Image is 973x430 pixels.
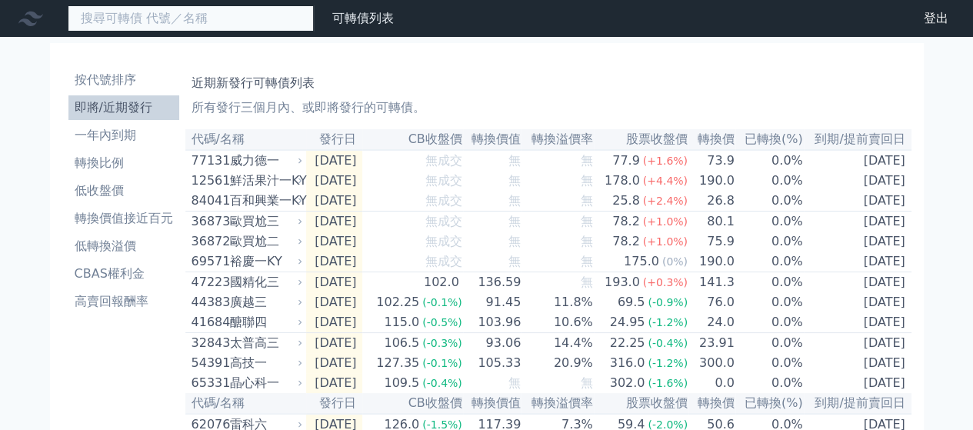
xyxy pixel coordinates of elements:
div: 178.0 [601,172,643,190]
td: 10.6% [521,312,593,333]
span: (-0.4%) [422,377,462,389]
span: 無 [581,234,593,248]
td: 105.33 [463,353,522,373]
div: 32843 [192,334,226,352]
div: 醣聯四 [230,313,300,332]
li: 低轉換溢價 [68,237,179,255]
th: 發行日 [306,129,363,150]
div: 193.0 [601,273,643,292]
td: 75.9 [688,232,735,252]
td: [DATE] [804,212,911,232]
div: 316.0 [607,354,648,372]
li: 高賣回報酬率 [68,292,179,311]
li: 一年內到期 [68,126,179,145]
div: 22.25 [607,334,648,352]
th: CB收盤價 [362,393,462,414]
div: 鮮活果汁一KY [230,172,300,190]
a: 按代號排序 [68,68,179,92]
td: 0.0% [735,353,804,373]
a: 低收盤價 [68,178,179,203]
span: 無 [508,214,521,228]
td: 0.0% [735,150,804,171]
div: 106.5 [381,334,422,352]
th: 轉換價 [688,129,735,150]
span: (+0.3%) [643,276,688,288]
td: [DATE] [804,150,911,171]
span: 無 [581,214,593,228]
div: 廣越三 [230,293,300,312]
td: [DATE] [804,312,911,333]
td: 0.0% [735,373,804,393]
div: 24.95 [607,313,648,332]
div: 302.0 [607,374,648,392]
div: 百和興業一KY [230,192,300,210]
input: 搜尋可轉債 代號／名稱 [68,5,314,32]
li: 低收盤價 [68,182,179,200]
td: [DATE] [804,333,911,354]
div: 36872 [192,232,226,251]
div: 12561 [192,172,226,190]
span: 無 [508,173,521,188]
a: 高賣回報酬率 [68,289,179,314]
td: [DATE] [306,171,363,191]
span: (+2.4%) [643,195,688,207]
span: (-1.2%) [648,357,688,369]
td: 0.0% [735,212,804,232]
td: 14.4% [521,333,593,354]
span: 無 [508,375,521,390]
div: 84041 [192,192,226,210]
div: 78.2 [609,212,643,231]
td: [DATE] [804,292,911,312]
a: CBAS權利金 [68,262,179,286]
div: 36873 [192,212,226,231]
span: (-0.5%) [422,316,462,328]
div: 102.25 [373,293,422,312]
p: 所有發行三個月內、或即將發行的可轉債。 [192,98,905,117]
td: 0.0% [735,312,804,333]
td: 11.8% [521,292,593,312]
div: 77.9 [609,152,643,170]
td: [DATE] [306,191,363,212]
td: 0.0% [735,272,804,293]
a: 登出 [911,6,961,31]
td: [DATE] [306,150,363,171]
td: 80.1 [688,212,735,232]
span: 無成交 [425,234,462,248]
span: 無成交 [425,173,462,188]
th: 代碼/名稱 [185,129,306,150]
th: 已轉換(%) [735,393,804,414]
td: [DATE] [804,353,911,373]
td: 141.3 [688,272,735,293]
th: 股票收盤價 [594,129,688,150]
td: 0.0% [735,191,804,212]
td: 0.0% [735,252,804,272]
span: (-0.4%) [648,337,688,349]
a: 即將/近期發行 [68,95,179,120]
span: (+1.0%) [643,235,688,248]
span: 無 [508,193,521,208]
div: 晶心科一 [230,374,300,392]
th: 轉換價值 [463,393,522,414]
div: 77131 [192,152,226,170]
td: [DATE] [804,171,911,191]
th: 發行日 [306,393,363,414]
span: (0%) [662,255,688,268]
h1: 近期新發行可轉債列表 [192,74,905,92]
div: 127.35 [373,354,422,372]
span: (-1.2%) [648,316,688,328]
div: 高技一 [230,354,300,372]
div: 78.2 [609,232,643,251]
td: [DATE] [306,272,363,293]
a: 轉換價值接近百元 [68,206,179,231]
td: 136.59 [463,272,522,293]
span: (-0.3%) [422,337,462,349]
td: [DATE] [804,191,911,212]
li: 轉換比例 [68,154,179,172]
th: 股票收盤價 [594,393,688,414]
th: 轉換價值 [463,129,522,150]
td: [DATE] [804,373,911,393]
th: 到期/提前賣回日 [804,393,911,414]
div: 太普高三 [230,334,300,352]
div: 威力德一 [230,152,300,170]
td: 103.96 [463,312,522,333]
